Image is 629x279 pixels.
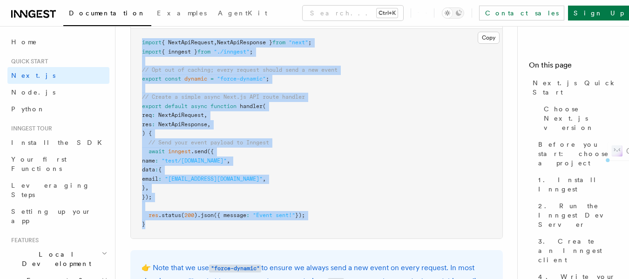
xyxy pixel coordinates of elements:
[165,75,181,82] span: const
[162,157,227,164] span: "test/[DOMAIN_NAME]"
[214,212,246,218] span: ({ message
[11,182,90,198] span: Leveraging Steps
[377,8,398,18] kbd: Ctrl+K
[157,9,207,17] span: Examples
[7,250,101,268] span: Local Development
[194,212,197,218] span: )
[168,148,191,155] span: inngest
[184,75,207,82] span: dynamic
[151,3,212,25] a: Examples
[142,166,155,173] span: data
[529,60,618,75] h4: On this page
[207,121,210,128] span: ,
[7,125,52,132] span: Inngest tour
[63,3,151,26] a: Documentation
[142,157,155,164] span: name
[158,121,207,128] span: NextApiResponse
[142,194,152,200] span: });
[538,140,618,168] span: Before you start: choose a project
[240,103,263,109] span: handler
[479,6,564,20] a: Contact sales
[184,212,194,218] span: 200
[534,197,618,233] a: 2. Run the Inngest Dev Server
[7,84,109,101] a: Node.js
[191,148,207,155] span: .send
[538,175,618,194] span: 1. Install Inngest
[7,34,109,50] a: Home
[7,203,109,229] a: Setting up your app
[212,3,273,25] a: AgentKit
[142,121,152,128] span: res
[69,9,146,17] span: Documentation
[197,48,210,55] span: from
[295,212,305,218] span: });
[158,166,162,173] span: {
[7,58,48,65] span: Quick start
[11,37,37,47] span: Home
[142,67,338,73] span: // Opt out of caching; every request should send a new event
[145,184,149,191] span: ,
[533,78,618,97] span: Next.js Quick Start
[534,171,618,197] a: 1. Install Inngest
[165,103,188,109] span: default
[529,75,618,101] a: Next.js Quick Start
[210,75,214,82] span: =
[227,157,230,164] span: ,
[142,94,305,100] span: // Create a simple async Next.js API route handler
[142,103,162,109] span: export
[246,212,250,218] span: :
[263,176,266,182] span: ,
[544,104,618,132] span: Choose Next.js version
[181,212,184,218] span: (
[7,101,109,117] a: Python
[7,151,109,177] a: Your first Functions
[142,176,158,182] span: email
[218,9,267,17] span: AgentKit
[308,39,311,46] span: ;
[540,101,618,136] a: Choose Next.js version
[214,39,217,46] span: ,
[209,265,261,272] code: "force-dynamic"
[534,233,618,268] a: 3. Create an Inngest client
[149,212,158,218] span: res
[191,103,207,109] span: async
[197,212,214,218] span: .json
[7,67,109,84] a: Next.js
[11,88,55,96] span: Node.js
[204,112,207,118] span: ,
[7,177,109,203] a: Leveraging Steps
[11,72,55,79] span: Next.js
[303,6,403,20] button: Search...Ctrl+K
[149,148,165,155] span: await
[152,121,155,128] span: :
[263,103,266,109] span: (
[155,157,158,164] span: :
[142,48,162,55] span: import
[538,237,618,265] span: 3. Create an Inngest client
[142,112,152,118] span: req
[158,212,181,218] span: .status
[534,136,618,171] a: Before you start: choose a project
[214,48,250,55] span: "./inngest"
[11,139,108,146] span: Install the SDK
[158,176,162,182] span: :
[142,39,162,46] span: import
[11,156,67,172] span: Your first Functions
[158,112,204,118] span: NextApiRequest
[209,263,261,272] a: "force-dynamic"
[165,176,263,182] span: "[EMAIL_ADDRESS][DOMAIN_NAME]"
[162,39,214,46] span: { NextApiRequest
[155,166,158,173] span: :
[217,75,266,82] span: "force-dynamic"
[442,7,464,19] button: Toggle dark mode
[142,75,162,82] span: export
[253,212,295,218] span: "Event sent!"
[272,39,285,46] span: from
[11,105,45,113] span: Python
[538,201,618,229] span: 2. Run the Inngest Dev Server
[162,48,197,55] span: { inngest }
[210,103,237,109] span: function
[217,39,272,46] span: NextApiResponse }
[207,148,214,155] span: ({
[7,246,109,272] button: Local Development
